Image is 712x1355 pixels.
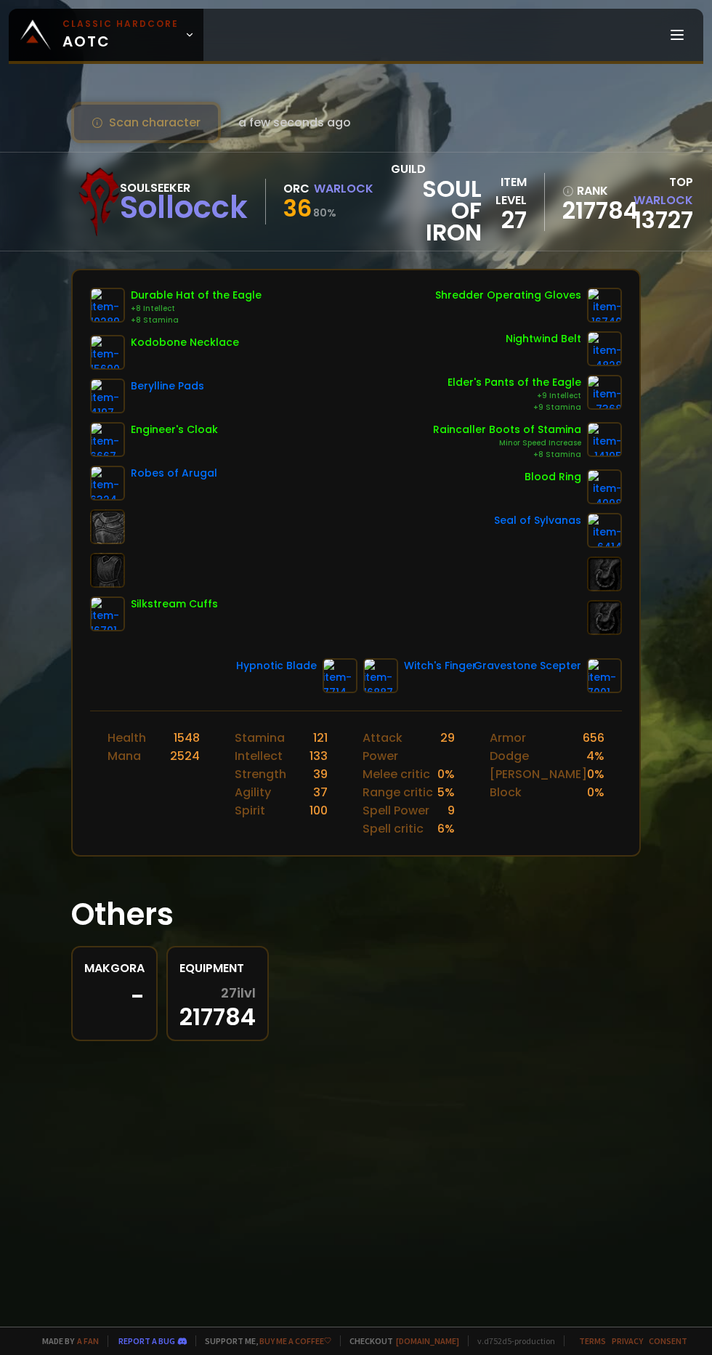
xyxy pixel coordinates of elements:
div: Durable Hat of the Eagle [131,288,262,303]
span: Warlock [634,192,693,209]
div: 9 [448,801,455,820]
div: Sollocck [120,197,248,219]
small: 80 % [313,206,336,220]
span: Checkout [340,1335,459,1346]
a: Equipment27ilvl217784 [166,946,269,1041]
span: Support me, [195,1335,331,1346]
div: Attack Power [363,729,440,765]
a: Makgora- [71,946,158,1041]
div: 121 [313,729,328,747]
div: Armor [490,729,526,747]
div: Equipment [179,959,256,977]
a: Privacy [612,1335,643,1346]
a: Terms [579,1335,606,1346]
a: Consent [649,1335,687,1346]
div: +9 Intellect [448,390,581,402]
img: item-15690 [90,335,125,370]
div: Soulseeker [120,179,248,197]
div: 0 % [587,765,604,783]
img: item-4197 [90,379,125,413]
div: Warlock [314,179,373,198]
div: Mana [108,747,141,765]
img: item-10289 [90,288,125,323]
img: item-4998 [587,469,622,504]
div: Engineer's Cloak [131,422,218,437]
div: Top [628,173,693,209]
a: 217784 [562,200,620,222]
div: Minor Speed Increase [433,437,581,449]
span: 27 ilvl [221,986,256,1000]
span: AOTC [62,17,179,52]
div: 1548 [174,729,200,747]
img: item-14195 [587,422,622,457]
div: - [84,986,145,1008]
div: Health [108,729,146,747]
a: a fan [77,1335,99,1346]
div: 217784 [179,986,256,1028]
img: item-6667 [90,422,125,457]
h1: Others [71,891,641,937]
div: rank [562,182,620,200]
div: 133 [310,747,328,765]
div: Silkstream Cuffs [131,596,218,612]
div: Berylline Pads [131,379,204,394]
img: item-16740 [587,288,622,323]
img: item-6324 [90,466,125,501]
div: 2524 [170,747,200,765]
div: Intellect [235,747,283,765]
div: Seal of Sylvanas [494,513,581,528]
span: a few seconds ago [238,113,351,132]
div: Makgora [84,959,145,977]
div: Block [490,783,522,801]
img: item-7714 [323,658,357,693]
div: Melee critic [363,765,430,783]
div: 27 [482,209,527,231]
div: +8 Stamina [433,449,581,461]
div: Orc [283,179,310,198]
div: Spell Power [363,801,429,820]
div: 0 % [437,765,455,783]
div: Stamina [235,729,285,747]
div: Spirit [235,801,265,820]
div: Elder's Pants of the Eagle [448,375,581,390]
div: Robes of Arugal [131,466,217,481]
div: +9 Stamina [448,402,581,413]
div: 6 % [437,820,455,838]
div: Kodobone Necklace [131,335,239,350]
div: Hypnotic Blade [236,658,317,674]
img: item-16887 [363,658,398,693]
div: Spell critic [363,820,424,838]
div: Dodge [490,747,529,765]
div: 656 [583,729,604,747]
a: [DOMAIN_NAME] [396,1335,459,1346]
img: item-16791 [90,596,125,631]
div: Shredder Operating Gloves [435,288,581,303]
span: Made by [33,1335,99,1346]
div: 0 % [587,783,604,801]
div: item level [482,173,527,209]
small: Classic Hardcore [62,17,179,31]
div: 29 [440,729,455,765]
span: 36 [283,192,312,225]
a: Buy me a coffee [259,1335,331,1346]
img: item-6414 [587,513,622,548]
button: Scan character [71,102,221,143]
div: [PERSON_NAME] [490,765,587,783]
div: 5 % [437,783,455,801]
div: +8 Stamina [131,315,262,326]
div: Gravestone Scepter [474,658,581,674]
img: item-7368 [587,375,622,410]
div: Agility [235,783,271,801]
div: 4 % [586,747,604,765]
img: item-4828 [587,331,622,366]
div: +8 Intellect [131,303,262,315]
div: Blood Ring [525,469,581,485]
div: Range critic [363,783,433,801]
div: Nightwind Belt [506,331,581,347]
div: 39 [313,765,328,783]
span: Soul of Iron [391,178,482,243]
a: Report a bug [118,1335,175,1346]
span: v. d752d5 - production [468,1335,555,1346]
a: Classic HardcoreAOTC [9,9,203,61]
div: guild [391,160,482,243]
